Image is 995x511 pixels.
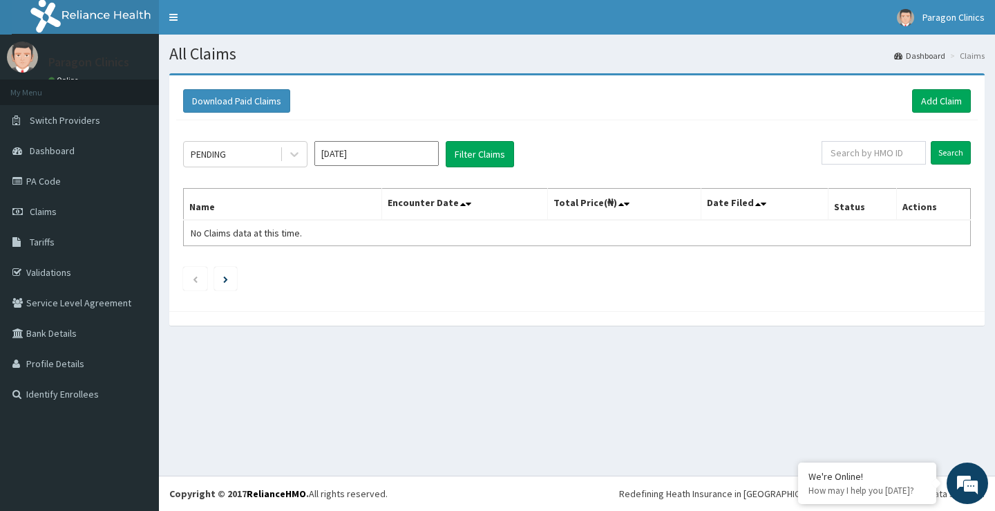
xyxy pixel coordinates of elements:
[223,272,228,285] a: Next page
[30,114,100,127] span: Switch Providers
[894,50,945,62] a: Dashboard
[808,485,926,496] p: How may I help you today?
[169,487,309,500] strong: Copyright © 2017 .
[314,141,439,166] input: Select Month and Year
[191,227,302,239] span: No Claims data at this time.
[7,41,38,73] img: User Image
[619,487,985,501] div: Redefining Heath Insurance in [GEOGRAPHIC_DATA] using Telemedicine and Data Science!
[896,189,970,221] th: Actions
[701,189,828,221] th: Date Filed
[184,189,382,221] th: Name
[159,476,995,511] footer: All rights reserved.
[912,89,971,113] a: Add Claim
[828,189,896,221] th: Status
[446,141,514,167] button: Filter Claims
[947,50,985,62] li: Claims
[169,45,985,63] h1: All Claims
[547,189,701,221] th: Total Price(₦)
[247,487,306,500] a: RelianceHMO
[183,89,290,113] button: Download Paid Claims
[30,205,57,218] span: Claims
[30,145,75,157] span: Dashboard
[931,141,971,165] input: Search
[48,75,82,85] a: Online
[922,11,985,24] span: Paragon Clinics
[191,147,226,161] div: PENDING
[48,56,129,68] p: Paragon Clinics
[381,189,547,221] th: Encounter Date
[822,141,926,165] input: Search by HMO ID
[808,470,926,483] div: We're Online!
[192,272,198,285] a: Previous page
[30,236,55,248] span: Tariffs
[897,9,914,26] img: User Image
